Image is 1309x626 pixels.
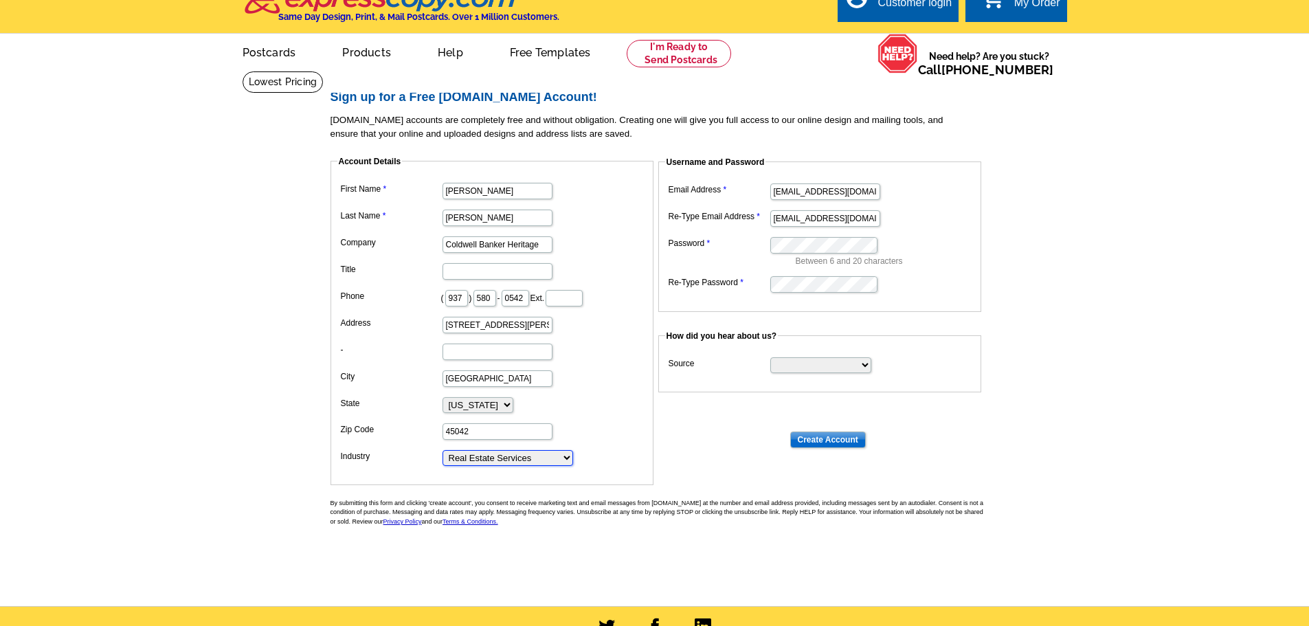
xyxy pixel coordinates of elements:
legend: Username and Password [665,156,766,168]
label: Company [341,236,441,249]
h2: Sign up for a Free [DOMAIN_NAME] Account! [331,90,990,105]
label: Password [669,237,769,249]
label: Zip Code [341,423,441,436]
label: Address [341,317,441,329]
iframe: LiveChat chat widget [1034,306,1309,626]
input: Create Account [790,432,866,448]
label: Re-Type Password [669,276,769,289]
label: Title [341,263,441,276]
label: Re-Type Email Address [669,210,769,223]
p: By submitting this form and clicking 'create account', you consent to receive marketing text and ... [331,499,990,527]
label: Source [669,357,769,370]
span: Call [918,63,1053,77]
p: Between 6 and 20 characters [796,255,974,267]
legend: Account Details [337,155,403,168]
a: Terms & Conditions. [443,518,498,525]
dd: ( ) - Ext. [337,287,647,308]
label: City [341,370,441,383]
span: Need help? Are you stuck? [918,49,1060,77]
label: State [341,397,441,410]
img: help [877,34,918,74]
a: Products [320,35,413,67]
legend: How did you hear about us? [665,330,779,342]
a: Privacy Policy [383,518,422,525]
a: [PHONE_NUMBER] [941,63,1053,77]
label: First Name [341,183,441,195]
label: Industry [341,450,441,462]
p: [DOMAIN_NAME] accounts are completely free and without obligation. Creating one will give you ful... [331,113,990,141]
a: Help [416,35,485,67]
label: Phone [341,290,441,302]
label: Last Name [341,210,441,222]
label: Email Address [669,183,769,196]
a: Postcards [221,35,318,67]
a: Free Templates [488,35,613,67]
label: - [341,344,441,356]
h4: Same Day Design, Print, & Mail Postcards. Over 1 Million Customers. [278,12,559,22]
